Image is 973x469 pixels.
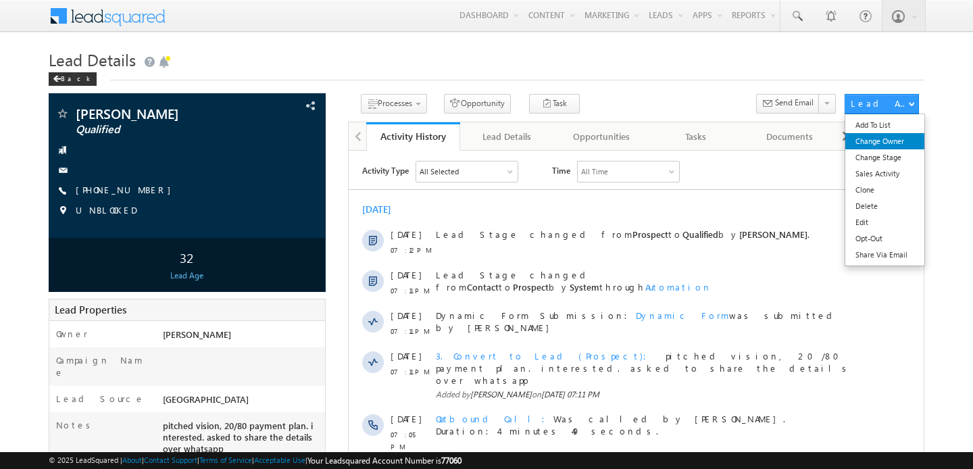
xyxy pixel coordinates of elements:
span: [DATE] [42,199,72,212]
div: Activity History [376,130,451,143]
span: Outbound Call [87,415,205,426]
div: Opportunities [566,128,637,145]
label: Notes [56,419,95,431]
span: [DATE] [42,334,72,346]
span: Outbound Call [87,262,205,274]
a: Change Stage [845,149,924,166]
div: Lead Details [471,128,543,145]
span: 07:11 PM [42,134,82,146]
span: 04:11 PM [42,430,82,443]
span: Added by on [87,238,508,250]
span: Dynamic Form [287,159,380,170]
div: All Selected [71,15,110,27]
span: [DATE] [42,78,72,90]
a: Contact Support [144,455,197,464]
a: Share Via Email [845,247,924,263]
span: [DATE] 07:11 PM [193,239,251,249]
span: [DATE] [42,374,72,387]
span: Dynamic Form Submission: was submitted by [PERSON_NAME] [87,159,508,183]
a: Acceptable Use [254,455,305,464]
span: 3. Convert to Lead (Prospect) [87,199,306,211]
button: Send Email [756,94,820,114]
span: [DATE] [42,118,72,130]
a: Tasks [649,122,743,151]
span: Prospect [284,78,320,89]
span: [DATE] [42,262,72,274]
span: [PERSON_NAME] [122,239,183,249]
a: Opt-Out [845,230,924,247]
button: Lead Actions [845,94,919,114]
a: Change Owner [845,133,924,149]
button: Opportunity [444,94,511,114]
span: 07:12 PM [42,93,82,105]
a: About [122,455,142,464]
span: © 2025 LeadSquared | | | | | [49,454,461,467]
span: pitched vision, 20/80 payment plan. interested. asked to share the details over whatsapp [163,420,313,454]
div: Back [49,72,97,86]
span: Send Email [775,97,814,109]
span: Qualified [76,123,247,137]
span: [PERSON_NAME] [391,78,459,89]
span: Activity Type [14,10,60,30]
span: pitched vision, 20/80 payment plan. interested. asked to share the details over whatsapp [87,199,503,235]
a: Back [49,72,103,83]
span: 07:11 PM [42,215,82,227]
button: Processes [361,94,427,114]
span: [DATE] [42,159,72,171]
span: 04:11 PM [42,390,82,402]
span: Your Leadsquared Account Number is [307,455,461,466]
div: Lead Age [52,270,322,282]
span: Lead Stage changed from to by through [87,118,363,142]
span: [PHONE_NUMBER] [76,184,178,197]
span: 2. DNP [87,374,138,386]
div: 32 [52,245,322,270]
button: Task [529,94,580,114]
span: Added by on [87,389,508,401]
span: 07:11 PM [42,174,82,187]
a: Add To List [845,117,924,133]
span: Lead Details [49,49,136,70]
span: [PERSON_NAME] [76,107,247,120]
label: Campaign Name [56,354,149,378]
span: Did not answer a call by [PERSON_NAME]. [87,415,422,439]
div: [DATE] [14,53,57,65]
div: Documents [754,128,826,145]
span: Dynamic Form [287,334,380,345]
span: System [221,130,251,142]
span: Was called by [PERSON_NAME]. Duration:4 minutes 49 seconds. [87,262,436,286]
a: Activity History [366,122,461,151]
div: [GEOGRAPHIC_DATA] [159,393,325,412]
a: Terms of Service [199,455,252,464]
a: Opportunities [555,122,649,151]
a: Sales Activity [845,166,924,182]
div: Lead Actions [851,97,908,109]
div: Earlier This Week [14,309,86,321]
label: Owner [56,328,88,340]
span: 07:05 PM [42,278,82,302]
a: Delete [845,198,924,214]
a: Edit [845,214,924,230]
div: All Time [232,15,259,27]
span: [PERSON_NAME] [122,389,183,399]
span: Qualified [334,78,370,89]
span: Dynamic Form Submission: was submitted by [PERSON_NAME] [87,334,508,358]
span: DNP [149,374,165,386]
span: 04:11 PM [42,349,82,362]
span: [DATE] 04:11 PM [193,389,251,399]
span: Time [203,10,222,30]
span: Prospect [164,130,200,142]
div: All Selected [68,11,169,31]
span: Processes [378,98,412,108]
span: [PERSON_NAME] [163,328,231,340]
a: Lead Details [460,122,555,151]
label: Lead Source [56,393,145,405]
span: Lead Stage changed from to by . [87,78,461,89]
span: Automation [297,130,363,142]
span: Lead Properties [55,303,126,316]
span: 77060 [441,455,461,466]
span: UNBLOCKED [76,204,136,218]
div: Tasks [659,128,731,145]
a: Documents [743,122,838,151]
span: Contact [118,130,150,142]
span: [DATE] [42,415,72,427]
